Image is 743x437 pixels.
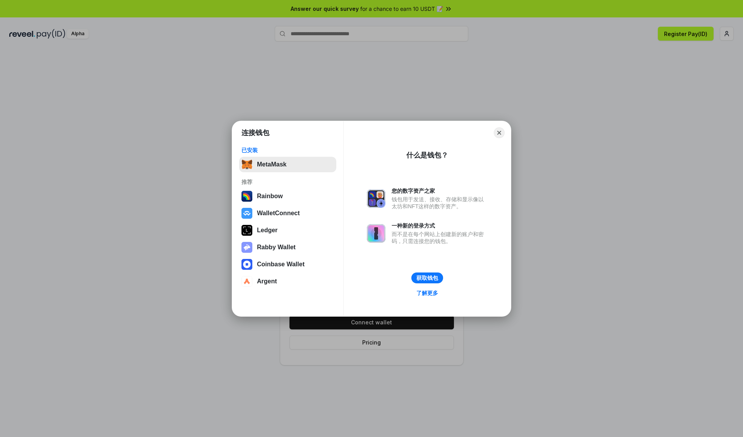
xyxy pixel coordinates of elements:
[257,244,296,251] div: Rabby Wallet
[392,196,488,210] div: 钱包用于发送、接收、存储和显示像以太坊和NFT这样的数字资产。
[241,242,252,253] img: svg+xml,%3Csvg%20xmlns%3D%22http%3A%2F%2Fwww.w3.org%2F2000%2Fsvg%22%20fill%3D%22none%22%20viewBox...
[239,189,336,204] button: Rainbow
[241,259,252,270] img: svg+xml,%3Csvg%20width%3D%2228%22%20height%3D%2228%22%20viewBox%3D%220%200%2028%2028%22%20fill%3D...
[392,187,488,194] div: 您的数字资产之家
[257,210,300,217] div: WalletConnect
[367,224,385,243] img: svg+xml,%3Csvg%20xmlns%3D%22http%3A%2F%2Fwww.w3.org%2F2000%2Fsvg%22%20fill%3D%22none%22%20viewBox...
[239,257,336,272] button: Coinbase Wallet
[392,231,488,245] div: 而不是在每个网站上创建新的账户和密码，只需连接您的钱包。
[257,227,277,234] div: Ledger
[241,128,269,137] h1: 连接钱包
[239,223,336,238] button: Ledger
[412,288,443,298] a: 了解更多
[411,272,443,283] button: 获取钱包
[392,222,488,229] div: 一种新的登录方式
[494,127,505,138] button: Close
[406,151,448,160] div: 什么是钱包？
[239,157,336,172] button: MetaMask
[241,225,252,236] img: svg+xml,%3Csvg%20xmlns%3D%22http%3A%2F%2Fwww.w3.org%2F2000%2Fsvg%22%20width%3D%2228%22%20height%3...
[241,276,252,287] img: svg+xml,%3Csvg%20width%3D%2228%22%20height%3D%2228%22%20viewBox%3D%220%200%2028%2028%22%20fill%3D...
[241,191,252,202] img: svg+xml,%3Csvg%20width%3D%22120%22%20height%3D%22120%22%20viewBox%3D%220%200%20120%20120%22%20fil...
[239,206,336,221] button: WalletConnect
[241,208,252,219] img: svg+xml,%3Csvg%20width%3D%2228%22%20height%3D%2228%22%20viewBox%3D%220%200%2028%2028%22%20fill%3D...
[257,261,305,268] div: Coinbase Wallet
[257,161,286,168] div: MetaMask
[239,240,336,255] button: Rabby Wallet
[241,147,334,154] div: 已安装
[257,278,277,285] div: Argent
[241,178,334,185] div: 推荐
[416,274,438,281] div: 获取钱包
[241,159,252,170] img: svg+xml,%3Csvg%20fill%3D%22none%22%20height%3D%2233%22%20viewBox%3D%220%200%2035%2033%22%20width%...
[367,189,385,208] img: svg+xml,%3Csvg%20xmlns%3D%22http%3A%2F%2Fwww.w3.org%2F2000%2Fsvg%22%20fill%3D%22none%22%20viewBox...
[257,193,283,200] div: Rainbow
[416,290,438,296] div: 了解更多
[239,274,336,289] button: Argent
